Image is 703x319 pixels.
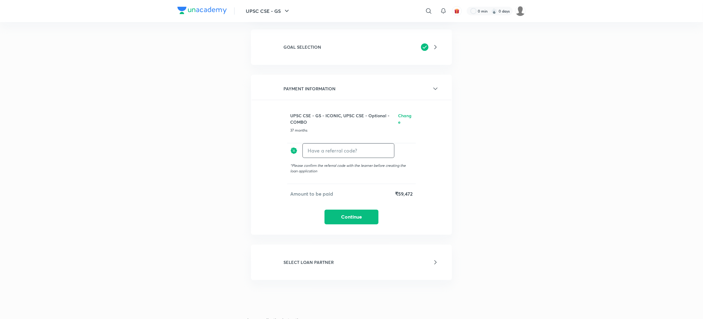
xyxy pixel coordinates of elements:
input: Have a referral code? [303,143,394,158]
h5: ₹59,472 [395,190,413,197]
h5: Amount to be paid [290,190,333,197]
img: Company Logo [177,7,227,14]
button: UPSC CSE - GS [242,5,294,17]
h6: PAYMENT INFORMATION [283,85,336,92]
a: Company Logo [177,7,227,16]
span: Please confirm the referral code with the learner before creating the loan application [290,163,406,173]
h6: UPSC CSE - GS - ICONIC, UPSC CSE - Optional - COMBO [290,112,398,125]
h6: GOAL SELECTION [283,44,321,50]
img: discount [290,143,298,158]
p: 37 months [290,128,413,133]
img: avatar [454,8,460,14]
h6: SELECT LOAN PARTNER [283,259,334,265]
h6: Change [398,112,413,125]
button: Continue [325,210,378,224]
img: Pranesh [515,6,526,16]
img: streak [491,8,497,14]
button: avatar [452,6,462,16]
